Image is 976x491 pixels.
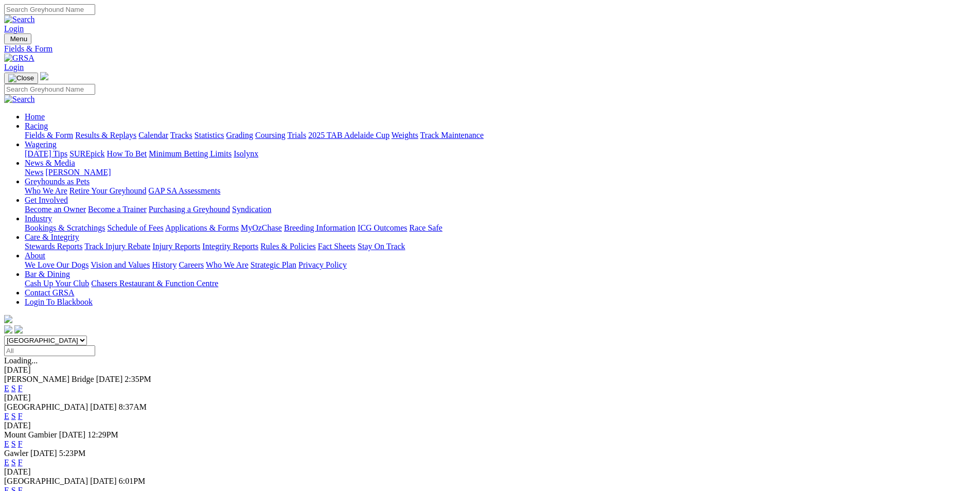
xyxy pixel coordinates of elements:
span: [PERSON_NAME] Bridge [4,375,94,383]
a: [PERSON_NAME] [45,168,111,177]
a: Bookings & Scratchings [25,223,105,232]
a: Race Safe [409,223,442,232]
a: Calendar [138,131,168,139]
button: Toggle navigation [4,73,38,84]
a: Privacy Policy [298,260,347,269]
div: [DATE] [4,393,972,402]
div: [DATE] [4,421,972,430]
a: Fields & Form [4,44,972,54]
div: Bar & Dining [25,279,972,288]
a: How To Bet [107,149,147,158]
a: E [4,458,9,467]
a: Vision and Values [91,260,150,269]
span: Loading... [4,356,38,365]
div: Care & Integrity [25,242,972,251]
a: SUREpick [69,149,104,158]
img: Search [4,95,35,104]
div: Industry [25,223,972,233]
span: [DATE] [59,430,86,439]
span: [GEOGRAPHIC_DATA] [4,477,88,485]
a: GAP SA Assessments [149,186,221,195]
span: 6:01PM [119,477,146,485]
a: Who We Are [25,186,67,195]
a: Integrity Reports [202,242,258,251]
a: Stewards Reports [25,242,82,251]
div: Get Involved [25,205,972,214]
div: About [25,260,972,270]
a: Cash Up Your Club [25,279,89,288]
a: F [18,458,23,467]
a: MyOzChase [241,223,282,232]
a: Login [4,63,24,72]
a: E [4,440,9,448]
span: Menu [10,35,27,43]
a: About [25,251,45,260]
a: Strategic Plan [251,260,296,269]
span: Mount Gambier [4,430,57,439]
a: ICG Outcomes [358,223,407,232]
a: Become a Trainer [88,205,147,214]
img: GRSA [4,54,34,63]
a: History [152,260,176,269]
a: S [11,412,16,420]
input: Search [4,4,95,15]
a: S [11,440,16,448]
a: Statistics [194,131,224,139]
a: [DATE] Tips [25,149,67,158]
span: [DATE] [90,402,117,411]
a: F [18,440,23,448]
div: Greyhounds as Pets [25,186,972,196]
a: Fields & Form [25,131,73,139]
a: Home [25,112,45,121]
a: Injury Reports [152,242,200,251]
a: Get Involved [25,196,68,204]
a: Chasers Restaurant & Function Centre [91,279,218,288]
a: Careers [179,260,204,269]
span: 8:37AM [119,402,147,411]
a: Wagering [25,140,57,149]
a: Track Injury Rebate [84,242,150,251]
a: Applications & Forms [165,223,239,232]
a: Track Maintenance [420,131,484,139]
a: S [11,458,16,467]
a: Rules & Policies [260,242,316,251]
a: Bar & Dining [25,270,70,278]
input: Select date [4,345,95,356]
span: 5:23PM [59,449,86,458]
a: F [18,412,23,420]
a: Who We Are [206,260,249,269]
img: logo-grsa-white.png [4,315,12,323]
a: Care & Integrity [25,233,79,241]
a: Greyhounds as Pets [25,177,90,186]
span: [DATE] [96,375,123,383]
a: Login [4,24,24,33]
button: Toggle navigation [4,33,31,44]
a: Tracks [170,131,192,139]
a: E [4,384,9,393]
a: We Love Our Dogs [25,260,88,269]
img: twitter.svg [14,325,23,334]
img: logo-grsa-white.png [40,72,48,80]
a: 2025 TAB Adelaide Cup [308,131,389,139]
span: 12:29PM [87,430,118,439]
a: Schedule of Fees [107,223,163,232]
a: Minimum Betting Limits [149,149,232,158]
img: Close [8,74,34,82]
a: Coursing [255,131,286,139]
a: F [18,384,23,393]
div: Racing [25,131,972,140]
div: [DATE] [4,365,972,375]
a: Industry [25,214,52,223]
span: Gawler [4,449,28,458]
a: Fact Sheets [318,242,356,251]
a: S [11,384,16,393]
div: News & Media [25,168,972,177]
a: Isolynx [234,149,258,158]
a: Grading [226,131,253,139]
a: Purchasing a Greyhound [149,205,230,214]
a: Trials [287,131,306,139]
span: [DATE] [90,477,117,485]
span: 2:35PM [125,375,151,383]
div: [DATE] [4,467,972,477]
